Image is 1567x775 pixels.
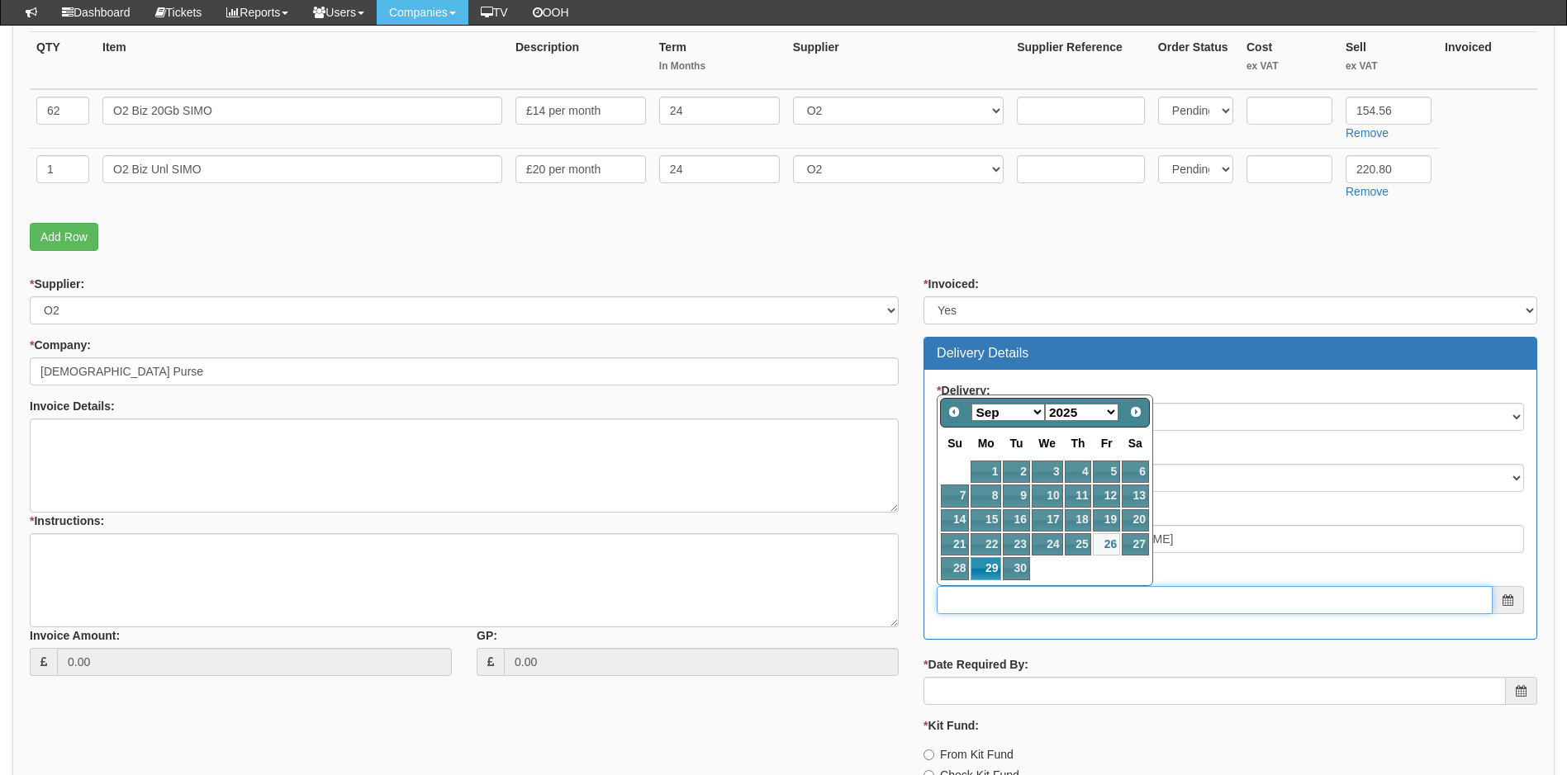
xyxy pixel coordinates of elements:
[1346,126,1389,139] a: Remove
[30,398,115,414] label: Invoice Details:
[1003,484,1029,507] a: 9
[1124,400,1147,423] a: Next
[1093,533,1119,555] a: 26
[971,509,1001,532] a: 15
[30,337,91,353] label: Company:
[1010,437,1023,450] span: Tuesday
[1346,185,1389,198] a: Remove
[1246,59,1332,73] small: ex VAT
[1065,533,1092,555] a: 25
[1101,437,1113,450] span: Friday
[1071,437,1085,450] span: Thursday
[941,533,969,555] a: 21
[941,484,969,507] a: 7
[1032,533,1063,555] a: 24
[971,557,1001,579] a: 29
[978,437,995,450] span: Monday
[653,32,786,90] th: Term
[947,437,962,450] span: Sunday
[1003,557,1029,579] a: 30
[941,509,969,532] a: 14
[96,32,509,90] th: Item
[1093,484,1119,507] a: 12
[30,276,84,292] label: Supplier:
[1093,461,1119,483] a: 5
[1122,533,1149,555] a: 27
[1128,437,1142,450] span: Saturday
[937,346,1524,361] h3: Delivery Details
[1032,461,1063,483] a: 3
[30,32,96,90] th: QTY
[924,656,1028,673] label: Date Required By:
[1032,509,1063,532] a: 17
[1010,32,1152,90] th: Supplier Reference
[971,461,1001,483] a: 1
[1032,484,1063,507] a: 10
[1122,509,1149,532] a: 20
[1065,461,1092,483] a: 4
[924,746,1014,763] label: From Kit Fund
[924,749,934,760] input: From Kit Fund
[924,276,979,292] label: Invoiced:
[477,627,497,644] label: GP:
[1003,509,1029,532] a: 16
[659,59,780,73] small: In Months
[971,484,1001,507] a: 8
[1339,32,1438,90] th: Sell
[1003,461,1029,483] a: 2
[1065,484,1092,507] a: 11
[941,557,969,579] a: 28
[509,32,653,90] th: Description
[1122,484,1149,507] a: 13
[1240,32,1339,90] th: Cost
[924,717,979,734] label: Kit Fund:
[1065,509,1092,532] a: 18
[1346,59,1432,73] small: ex VAT
[1122,461,1149,483] a: 6
[971,533,1001,555] a: 22
[1129,405,1142,418] span: Next
[1003,533,1029,555] a: 23
[1438,32,1537,90] th: Invoiced
[1038,437,1056,450] span: Wednesday
[30,223,98,251] a: Add Row
[943,400,966,423] a: Prev
[30,513,104,529] label: Instructions:
[1093,509,1119,532] a: 19
[937,382,990,399] label: Delivery:
[30,627,120,644] label: Invoice Amount:
[786,32,1011,90] th: Supplier
[947,405,961,418] span: Prev
[1152,32,1240,90] th: Order Status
